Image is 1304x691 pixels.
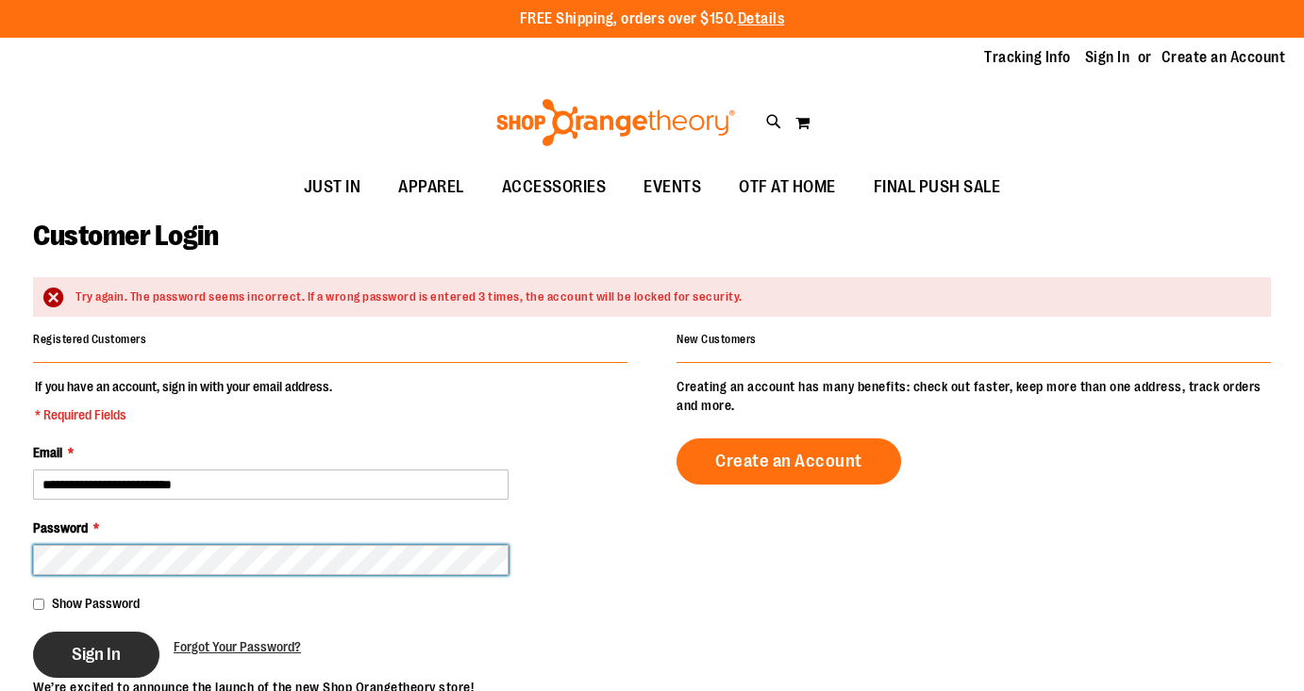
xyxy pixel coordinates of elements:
span: Forgot Your Password? [174,639,301,654]
span: Create an Account [715,451,862,471]
a: Sign In [1085,47,1130,68]
span: Show Password [52,596,140,611]
a: OTF AT HOME [720,166,855,209]
span: * Required Fields [35,405,332,424]
a: EVENTS [625,166,720,209]
a: APPAREL [379,166,483,209]
a: Create an Account [1162,47,1286,68]
span: JUST IN [304,166,361,208]
strong: New Customers [677,333,757,346]
a: Details [738,10,785,27]
span: ACCESSORIES [502,166,607,208]
img: Shop Orangetheory [493,99,738,146]
button: Sign In [33,632,159,678]
span: Email [33,445,62,460]
span: FINAL PUSH SALE [874,166,1001,208]
span: EVENTS [644,166,701,208]
a: FINAL PUSH SALE [855,166,1020,209]
a: ACCESSORIES [483,166,626,209]
strong: Registered Customers [33,333,146,346]
span: Password [33,520,88,535]
span: Customer Login [33,220,218,252]
a: JUST IN [285,166,380,209]
p: Creating an account has many benefits: check out faster, keep more than one address, track orders... [677,377,1271,415]
a: Create an Account [677,438,901,485]
p: FREE Shipping, orders over $150. [520,8,785,30]
legend: If you have an account, sign in with your email address. [33,377,334,424]
div: Try again. The password seems incorrect. If a wrong password is entered 3 times, the account will... [75,288,1252,306]
a: Forgot Your Password? [174,637,301,656]
span: OTF AT HOME [739,166,836,208]
span: APPAREL [398,166,464,208]
span: Sign In [72,644,121,665]
a: Tracking Info [984,47,1071,68]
